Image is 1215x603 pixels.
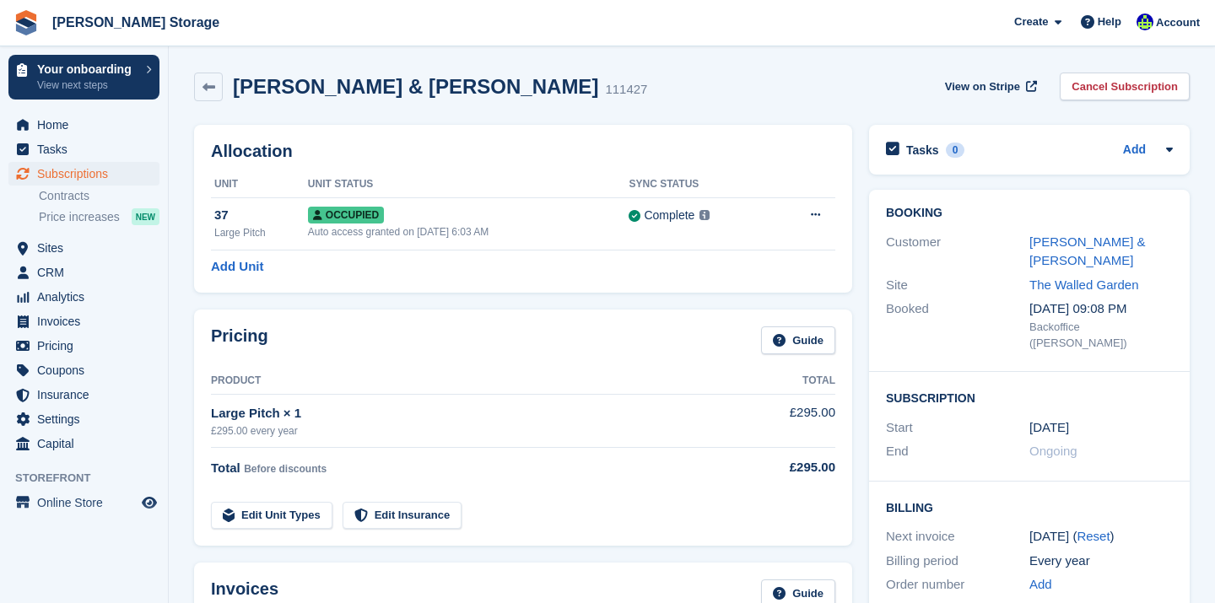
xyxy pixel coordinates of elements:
div: £295.00 [739,458,835,477]
div: Billing period [886,552,1029,571]
span: Total [211,460,240,475]
p: View next steps [37,78,138,93]
th: Unit [211,171,308,198]
time: 2025-10-01 00:00:00 UTC [1029,418,1069,438]
h2: Subscription [886,389,1173,406]
a: Reset [1077,529,1110,543]
span: Home [37,113,138,137]
span: Storefront [15,470,168,487]
span: Create [1014,13,1048,30]
span: Settings [37,407,138,431]
span: Sites [37,236,138,260]
th: Total [739,368,835,395]
span: Price increases [39,209,120,225]
a: Edit Insurance [343,502,462,530]
a: Add [1029,575,1052,595]
span: Capital [37,432,138,455]
a: menu [8,432,159,455]
a: menu [8,137,159,161]
img: stora-icon-8386f47178a22dfd0bd8f6a31ec36ba5ce8667c1dd55bd0f319d3a0aa187defe.svg [13,10,39,35]
div: 111427 [605,80,647,100]
a: Your onboarding View next steps [8,55,159,100]
a: menu [8,383,159,406]
a: menu [8,310,159,333]
span: Account [1156,14,1200,31]
div: [DATE] ( ) [1029,527,1173,546]
a: menu [8,162,159,186]
div: Every year [1029,552,1173,571]
a: menu [8,334,159,358]
a: menu [8,358,159,382]
h2: Tasks [906,143,939,158]
span: Tasks [37,137,138,161]
a: The Walled Garden [1029,277,1139,292]
div: Start [886,418,1029,438]
a: menu [8,407,159,431]
div: [DATE] 09:08 PM [1029,299,1173,319]
div: Order number [886,575,1029,595]
td: £295.00 [739,394,835,447]
th: Sync Status [629,171,772,198]
h2: [PERSON_NAME] & [PERSON_NAME] [233,75,598,98]
div: 37 [214,206,308,225]
div: Customer [886,233,1029,271]
a: Add Unit [211,257,263,277]
span: View on Stripe [945,78,1020,95]
h2: Billing [886,498,1173,515]
span: Ongoing [1029,444,1077,458]
div: Site [886,276,1029,295]
div: 0 [946,143,965,158]
a: Contracts [39,188,159,204]
a: menu [8,113,159,137]
div: End [886,442,1029,461]
span: Coupons [37,358,138,382]
p: Your onboarding [37,63,138,75]
a: Guide [761,326,835,354]
div: Large Pitch × 1 [211,404,739,423]
a: menu [8,261,159,284]
a: Cancel Subscription [1060,73,1190,100]
a: Add [1123,141,1146,160]
span: Online Store [37,491,138,514]
a: [PERSON_NAME] Storage [46,8,226,36]
a: Price increases NEW [39,207,159,226]
h2: Booking [886,207,1173,220]
a: menu [8,491,159,514]
div: Complete [644,207,694,224]
span: Subscriptions [37,162,138,186]
a: menu [8,236,159,260]
a: View on Stripe [938,73,1040,100]
div: Large Pitch [214,225,308,240]
span: Occupied [308,207,384,223]
div: Next invoice [886,527,1029,546]
span: Invoices [37,310,138,333]
span: Pricing [37,334,138,358]
th: Unit Status [308,171,629,198]
span: CRM [37,261,138,284]
a: menu [8,285,159,309]
span: Insurance [37,383,138,406]
h2: Allocation [211,142,835,161]
th: Product [211,368,739,395]
h2: Pricing [211,326,268,354]
a: [PERSON_NAME] & [PERSON_NAME] [1029,234,1146,268]
a: Preview store [139,493,159,513]
div: Backoffice ([PERSON_NAME]) [1029,319,1173,352]
span: Before discounts [244,463,327,475]
span: Help [1098,13,1121,30]
a: Edit Unit Types [211,502,332,530]
img: icon-info-grey-7440780725fd019a000dd9b08b2336e03edf1995a4989e88bcd33f0948082b44.svg [699,210,710,220]
span: Analytics [37,285,138,309]
div: Booked [886,299,1029,352]
div: Auto access granted on [DATE] 6:03 AM [308,224,629,240]
div: NEW [132,208,159,225]
div: £295.00 every year [211,423,739,439]
img: Louise Pain [1137,13,1153,30]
